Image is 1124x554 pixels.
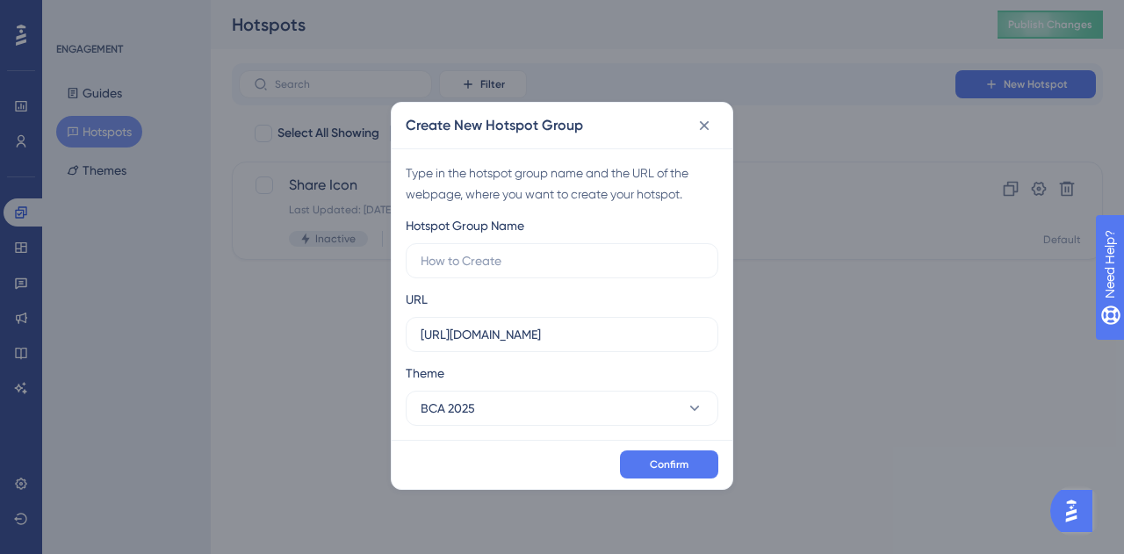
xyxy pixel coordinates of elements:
[421,251,703,270] input: How to Create
[406,363,444,384] span: Theme
[406,115,583,136] h2: Create New Hotspot Group
[1050,485,1103,537] iframe: UserGuiding AI Assistant Launcher
[421,325,703,344] input: https://www.example.com
[421,398,475,419] span: BCA 2025
[406,215,524,236] div: Hotspot Group Name
[406,162,718,205] div: Type in the hotspot group name and the URL of the webpage, where you want to create your hotspot.
[406,289,428,310] div: URL
[650,457,688,471] span: Confirm
[41,4,110,25] span: Need Help?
